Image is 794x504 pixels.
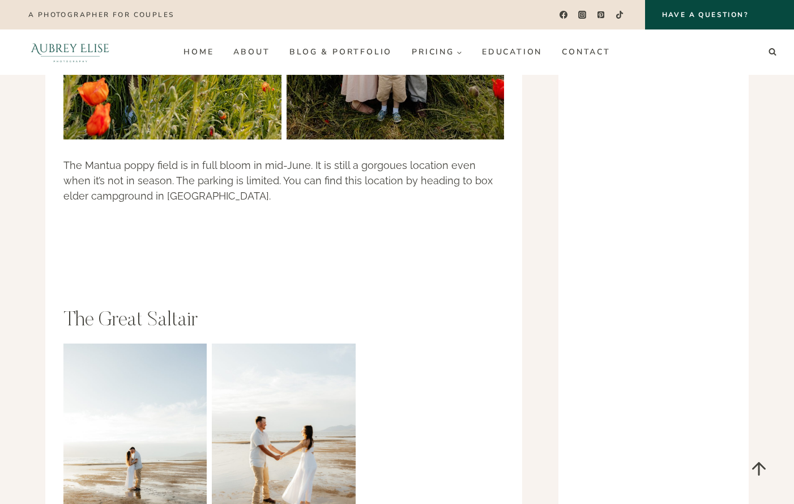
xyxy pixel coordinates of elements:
[174,43,224,61] a: Home
[224,43,280,61] a: About
[765,44,780,60] button: View Search Form
[63,309,504,333] h2: The Great Saltair
[63,158,504,204] p: The Mantua poppy field is in full bloom in mid-June. It is still a gorgoues location even when it...
[472,43,552,61] a: Education
[555,7,571,23] a: Facebook
[14,29,127,75] img: Aubrey Elise Photography
[574,7,591,23] a: Instagram
[552,43,621,61] a: Contact
[280,43,402,61] a: Blog & Portfolio
[28,11,174,19] p: A photographer for couples
[612,7,628,23] a: TikTok
[740,450,777,487] a: Scroll to top
[174,43,620,61] nav: Primary
[593,7,609,23] a: Pinterest
[402,43,472,61] button: Child menu of Pricing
